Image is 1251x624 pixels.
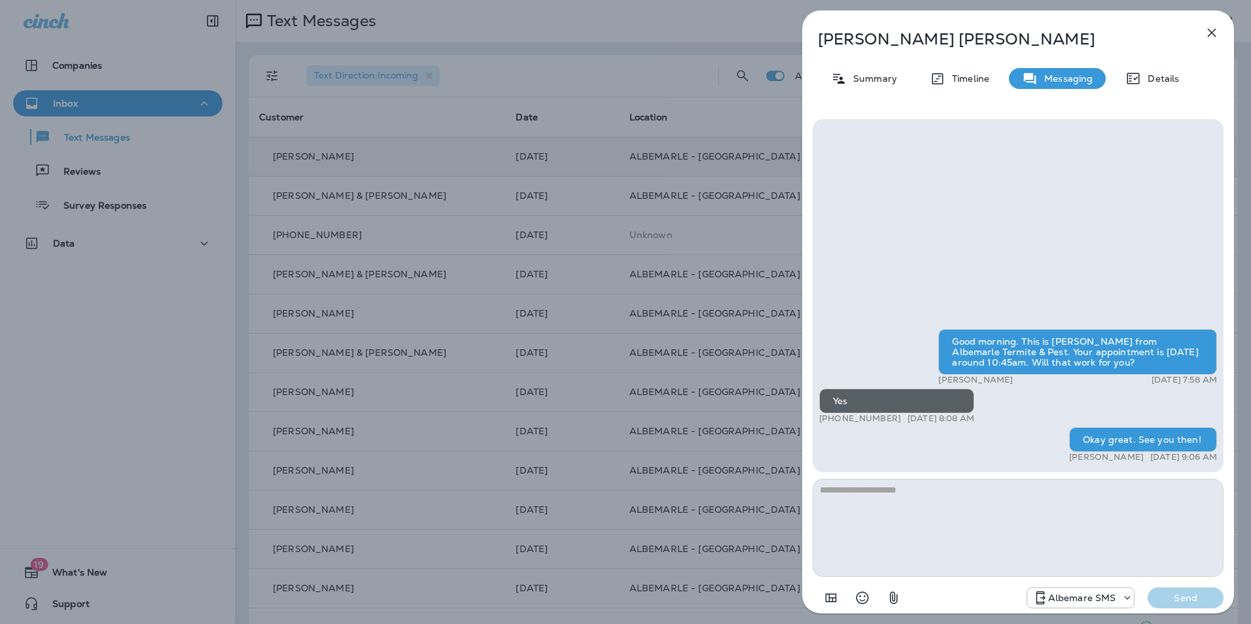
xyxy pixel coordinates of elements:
p: [PERSON_NAME] [1069,452,1144,462]
p: [DATE] 7:58 AM [1152,375,1217,385]
p: Timeline [945,73,989,84]
p: [DATE] 9:06 AM [1150,452,1217,462]
p: [PERSON_NAME] [938,375,1013,385]
p: Albemare SMS [1048,593,1116,603]
p: [PHONE_NUMBER] [819,413,901,424]
p: Summary [847,73,897,84]
button: Add in a premade template [818,585,844,611]
div: Good morning. This is [PERSON_NAME] from Albemarle Termite & Pest. Your appointment is [DATE] aro... [938,329,1217,375]
p: [DATE] 8:08 AM [907,413,974,424]
p: Details [1141,73,1179,84]
div: Okay great. See you then! [1069,427,1217,452]
p: [PERSON_NAME] [PERSON_NAME] [818,30,1175,48]
div: +1 (252) 600-3555 [1027,590,1135,606]
button: Select an emoji [849,585,875,611]
div: Yes [819,389,974,413]
p: Messaging [1038,73,1093,84]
